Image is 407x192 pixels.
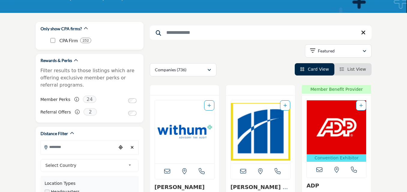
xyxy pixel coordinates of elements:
[83,108,97,116] span: 2
[41,67,139,89] p: Filter results to those listings which are offering exclusive member perks or referral programs.
[155,67,186,73] p: Companies (736)
[295,63,334,75] li: Card View
[45,180,134,187] div: Location Types
[359,103,363,108] a: Add To List
[307,100,366,162] a: Open Listing in new tab
[155,100,214,163] img: Withum
[231,100,290,163] img: Magone and Company, PC
[306,182,319,189] a: ADP
[155,100,214,163] a: Open Listing in new tab
[155,184,205,190] a: [PERSON_NAME]
[45,162,126,169] span: Select Country
[307,100,366,154] img: ADP
[308,67,329,72] span: Card View
[308,155,365,161] p: Convention Exhibitor
[207,103,211,108] a: Add To List
[305,44,372,58] button: Featured
[41,26,82,32] h2: Only show CPA firms?
[59,37,78,44] p: CPA Firm: CPA Firm
[334,63,372,75] li: List View
[128,141,137,154] div: Clear search location
[231,184,291,191] h3: Magone and Company, PC
[128,111,137,116] input: Switch to Referral Offers
[116,141,125,154] div: Choose your current location
[41,58,72,64] h2: Rewards & Perks
[306,182,366,189] h3: ADP
[304,86,369,93] span: Member Benefit Provider
[50,38,55,43] input: CPA Firm checkbox
[41,107,71,117] label: Referral Offers
[41,94,71,105] label: Member Perks
[300,67,329,72] a: View Card
[83,96,96,103] span: 24
[41,141,116,153] input: Search Location
[80,38,91,43] div: 252 Results For CPA Firm
[318,48,335,54] p: Featured
[128,98,137,103] input: Switch to Member Perks
[150,63,216,76] button: Companies (736)
[283,103,287,108] a: Add To List
[155,184,215,191] h3: Withum
[347,67,366,72] span: List View
[41,131,68,137] h2: Distance Filter
[83,38,89,43] b: 252
[150,25,372,40] input: Search Keyword
[340,67,366,72] a: View List
[231,100,290,163] a: Open Listing in new tab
